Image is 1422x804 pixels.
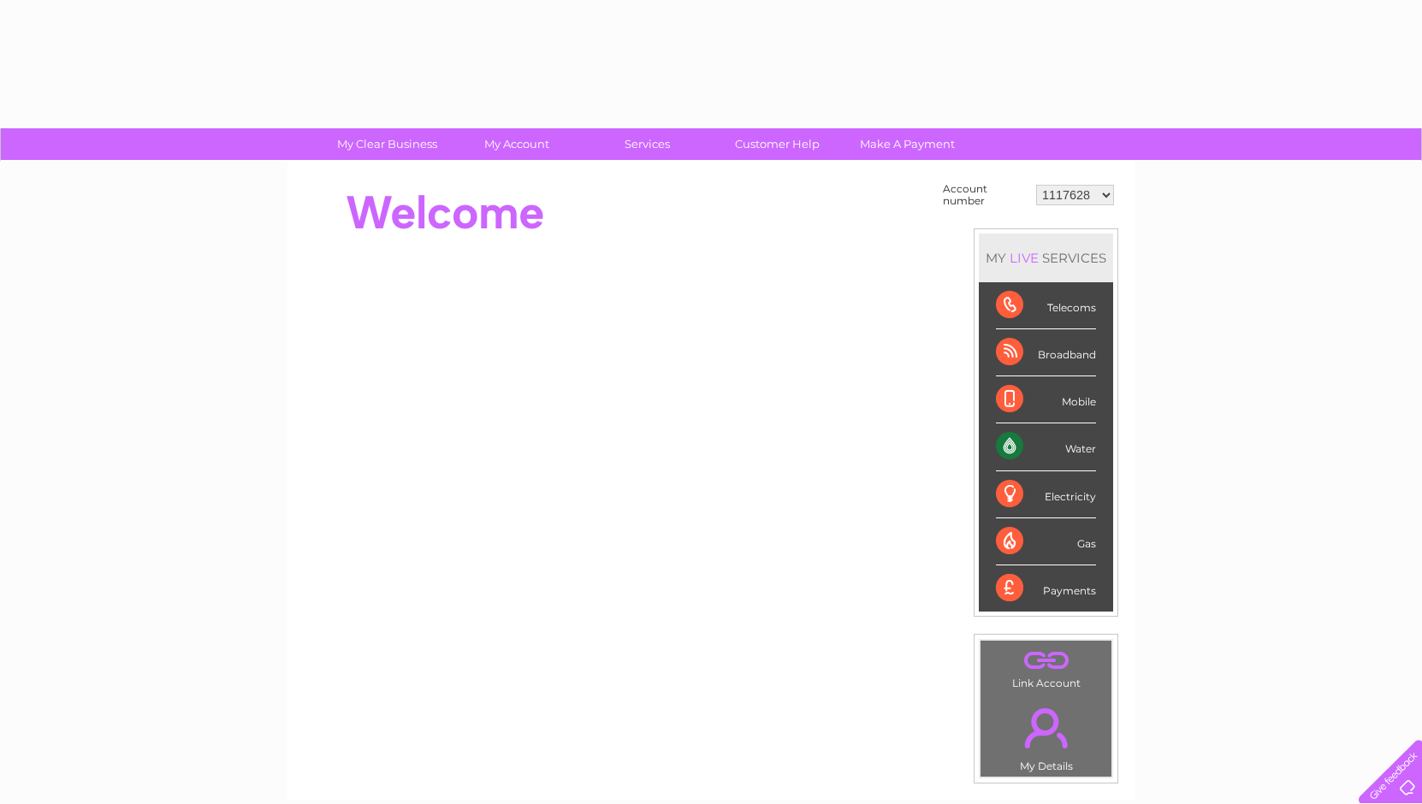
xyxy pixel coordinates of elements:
div: MY SERVICES [979,234,1113,282]
div: LIVE [1006,250,1042,266]
td: My Details [980,694,1112,777]
a: Make A Payment [837,128,978,160]
a: . [985,645,1107,675]
a: Customer Help [707,128,848,160]
div: Electricity [996,471,1096,518]
div: Payments [996,565,1096,612]
div: Telecoms [996,282,1096,329]
a: My Account [447,128,588,160]
a: Services [577,128,718,160]
div: Water [996,423,1096,470]
td: Account number [939,179,1032,211]
td: Link Account [980,640,1112,694]
div: Gas [996,518,1096,565]
a: . [985,698,1107,758]
div: Mobile [996,376,1096,423]
a: My Clear Business [317,128,458,160]
div: Broadband [996,329,1096,376]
